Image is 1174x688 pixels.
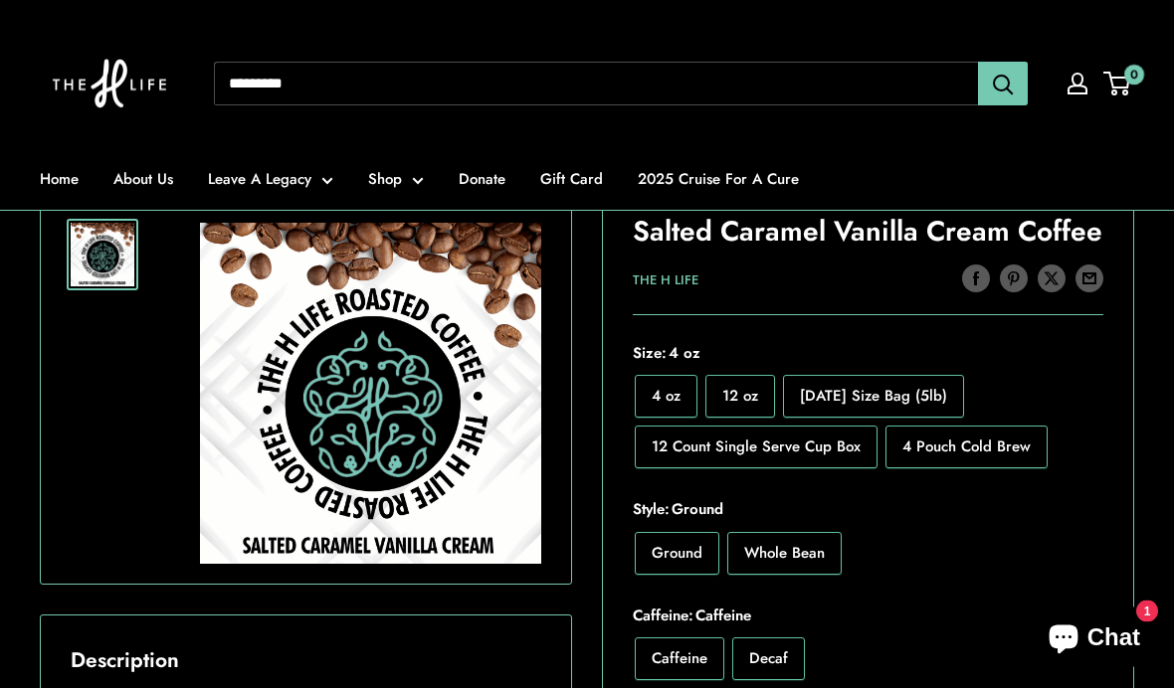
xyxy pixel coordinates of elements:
[635,533,719,576] label: Ground
[635,427,878,469] label: 12 Count Single Serve Cup Box
[705,376,775,419] label: 12 oz
[540,166,603,194] a: Gift Card
[1105,73,1130,96] a: 0
[459,166,505,194] a: Donate
[749,648,788,670] span: Decaf
[71,224,134,287] img: Gavin Ward's Salted Caramel Vanilla Cream Coffee
[1076,264,1103,294] a: Share by email
[1000,264,1028,294] a: Pin on Pinterest
[652,386,681,408] span: 4 oz
[744,543,825,565] span: Whole Bean
[633,496,1103,524] span: Style:
[368,166,424,194] a: Shop
[978,63,1028,106] button: Search
[633,271,698,290] a: The H Life
[885,427,1048,469] label: 4 Pouch Cold Brew
[962,264,990,294] a: Share on Facebook
[214,63,978,106] input: Search...
[732,638,805,681] label: Decaf
[638,166,799,194] a: 2025 Cruise For A Cure
[635,638,724,681] label: Caffeine
[1031,607,1158,672] inbox-online-store-chat: Shopify online store chat
[722,386,758,408] span: 12 oz
[200,224,541,565] img: Gavin Ward's Salted Caramel Vanilla Cream Coffee
[1124,66,1144,86] span: 0
[71,646,541,678] h2: Description
[633,602,1103,630] span: Caffeine:
[693,605,751,627] span: Caffeine
[652,648,707,670] span: Caffeine
[727,533,842,576] label: Whole Bean
[652,543,702,565] span: Ground
[652,436,861,458] span: 12 Count Single Serve Cup Box
[633,213,1103,253] h1: Salted Caramel Vanilla Cream Coffee
[208,166,333,194] a: Leave A Legacy
[1038,264,1066,294] a: Tweet on Twitter
[40,166,79,194] a: Home
[667,343,700,365] span: 4 oz
[1068,74,1087,95] a: My account
[113,166,173,194] a: About Us
[902,436,1031,458] span: 4 Pouch Cold Brew
[670,499,723,521] span: Ground
[783,376,964,419] label: Monday Size Bag (5lb)
[635,376,697,419] label: 4 oz
[800,386,947,408] span: [DATE] Size Bag (5lb)
[633,340,1103,368] span: Size:
[40,20,179,149] img: The H Life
